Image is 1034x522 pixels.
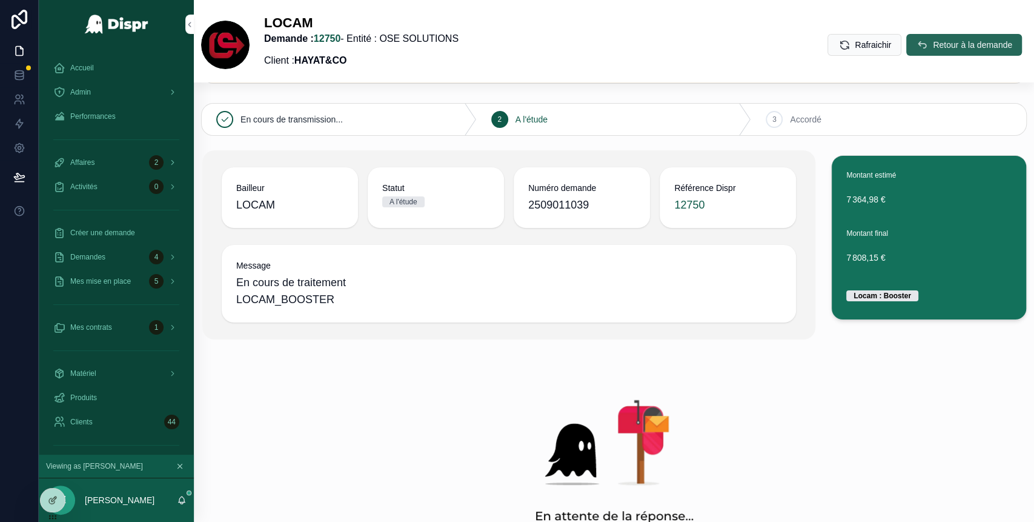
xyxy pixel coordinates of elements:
[149,155,164,170] div: 2
[389,196,417,207] div: A l'étude
[674,182,781,194] span: Référence Dispr
[853,290,911,301] div: Locam : Booster
[515,113,548,125] span: A l'étude
[70,323,112,332] span: Mes contrats
[46,246,187,268] a: Demandes4
[674,196,704,213] a: 12750
[790,113,821,125] span: Accordé
[46,461,143,471] span: Viewing as [PERSON_NAME]
[70,393,97,403] span: Produits
[993,481,1022,510] iframe: Intercom live chat
[46,222,187,244] a: Créer une demande
[497,115,502,124] span: 2
[70,182,98,192] span: Activités
[70,112,116,121] span: Performances
[294,55,347,65] strong: HAYAT&CO
[528,182,635,194] span: Numéro demande
[70,276,131,286] span: Mes mise en place
[846,171,896,179] span: Montant estimé
[39,49,194,455] div: scrollable content
[46,57,187,79] a: Accueil
[314,33,341,44] a: 12750
[149,274,164,289] div: 5
[855,39,891,51] span: Rafraichir
[46,152,187,173] a: Affaires2
[70,87,91,97] span: Admin
[46,270,187,292] a: Mes mise en place5
[70,417,93,427] span: Clients
[772,115,777,124] span: 3
[84,15,149,34] img: App logo
[46,81,187,103] a: Admin
[236,196,343,213] span: LOCAM
[264,33,340,44] strong: Demande :
[46,363,187,384] a: Matériel
[149,320,164,335] div: 1
[236,259,782,272] span: Message
[70,158,94,167] span: Affaires
[46,387,187,409] a: Produits
[264,53,459,68] p: Client :
[46,105,187,127] a: Performances
[236,182,343,194] span: Bailleur
[846,252,1012,264] span: 7 808,15 €
[528,196,635,213] span: 2509011039
[46,411,187,433] a: Clients44
[264,15,459,32] h1: LOCAM
[46,316,187,338] a: Mes contrats1
[70,369,96,378] span: Matériel
[846,193,1012,206] span: 7 364,98 €
[240,113,343,125] span: En cours de transmission...
[46,176,187,198] a: Activités0
[149,250,164,264] div: 4
[70,252,105,262] span: Demandes
[236,274,782,308] span: En cours de traitement LOCAM_BOOSTER
[70,63,94,73] span: Accueil
[906,34,1022,56] button: Retour à la demande
[264,32,459,46] p: - Entité : OSE SOLUTIONS
[827,34,901,56] button: Rafraichir
[149,179,164,194] div: 0
[164,415,179,429] div: 44
[70,228,135,238] span: Créer une demande
[85,494,154,506] p: [PERSON_NAME]
[55,493,66,507] span: JZ
[846,229,888,238] span: Montant final
[933,39,1012,51] span: Retour à la demande
[382,182,489,194] span: Statut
